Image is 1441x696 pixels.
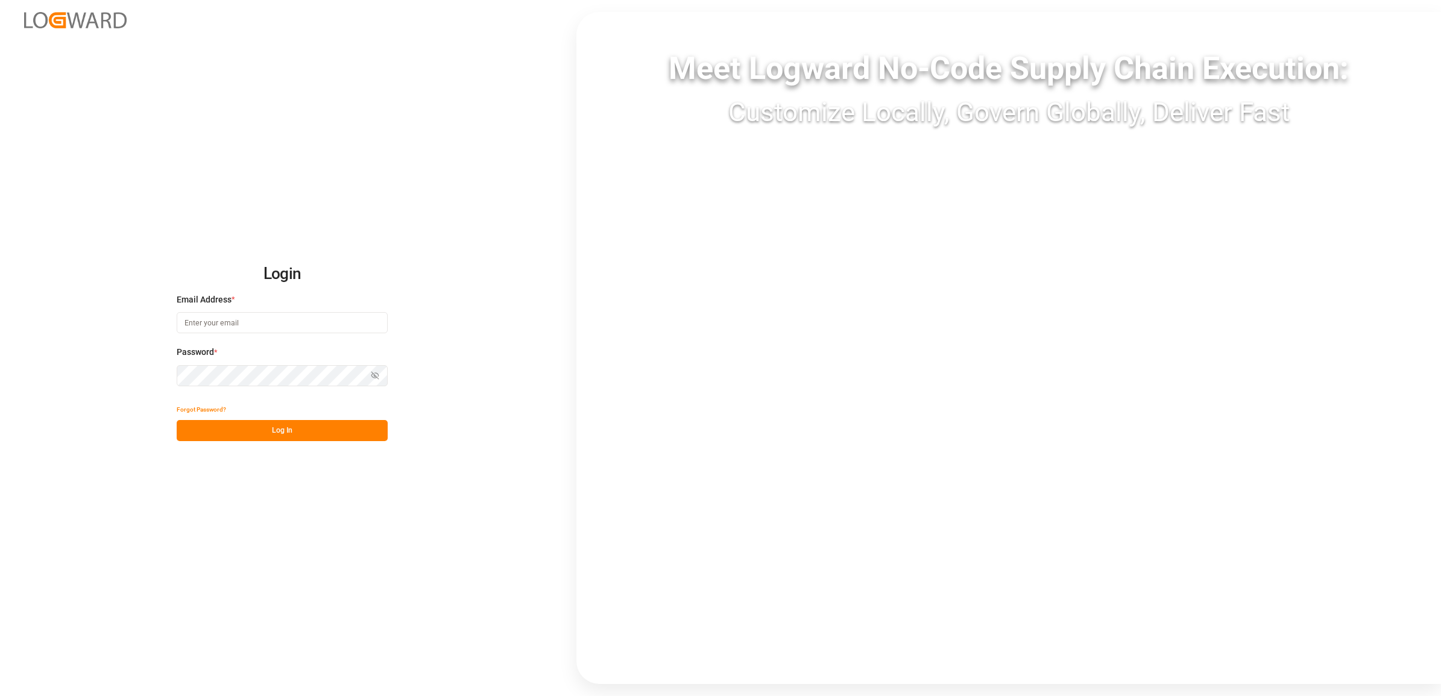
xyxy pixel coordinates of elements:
h2: Login [177,255,388,293]
div: Customize Locally, Govern Globally, Deliver Fast [576,92,1441,132]
span: Password [177,346,214,359]
img: Logward_new_orange.png [24,12,127,28]
button: Log In [177,420,388,441]
span: Email Address [177,293,232,306]
input: Enter your email [177,312,388,333]
button: Forgot Password? [177,399,226,420]
div: Meet Logward No-Code Supply Chain Execution: [576,45,1441,92]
